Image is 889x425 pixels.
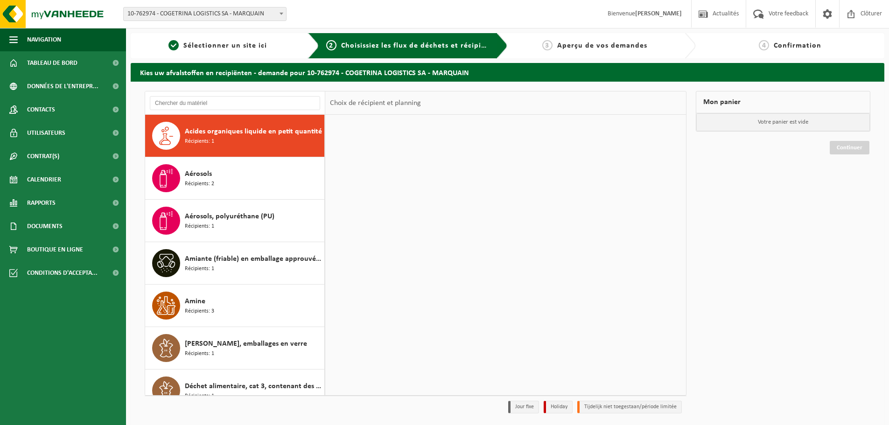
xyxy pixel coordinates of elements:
li: Jour fixe [508,401,539,413]
span: Calendrier [27,168,61,191]
span: Conditions d'accepta... [27,261,98,285]
strong: [PERSON_NAME] [635,10,682,17]
a: Continuer [830,141,869,154]
span: 1 [168,40,179,50]
button: Acides organiques liquide en petit quantité Récipients: 1 [145,115,325,157]
span: Données de l'entrepr... [27,75,98,98]
a: 1Sélectionner un site ici [135,40,301,51]
span: 10-762974 - COGETRINA LOGISTICS SA - MARQUAIN [124,7,286,21]
span: Aperçu de vos demandes [557,42,647,49]
span: Récipients: 2 [185,180,214,188]
span: Contacts [27,98,55,121]
button: Amine Récipients: 3 [145,285,325,327]
span: Navigation [27,28,61,51]
span: Contrat(s) [27,145,59,168]
span: Sélectionner un site ici [183,42,267,49]
button: Aérosols Récipients: 2 [145,157,325,200]
input: Chercher du matériel [150,96,320,110]
span: Récipients: 1 [185,137,214,146]
button: [PERSON_NAME], emballages en verre Récipients: 1 [145,327,325,369]
span: Aérosols [185,168,212,180]
span: 10-762974 - COGETRINA LOGISTICS SA - MARQUAIN [123,7,287,21]
span: Choisissiez les flux de déchets et récipients [341,42,497,49]
span: Déchet alimentaire, cat 3, contenant des produits d'origine animale, emballage synthétique [185,381,322,392]
button: Aérosols, polyuréthane (PU) Récipients: 1 [145,200,325,242]
span: Amiante (friable) en emballage approuvé UN [185,253,322,265]
div: Choix de récipient et planning [325,91,426,115]
div: Mon panier [696,91,870,113]
span: Acides organiques liquide en petit quantité [185,126,322,137]
span: Tableau de bord [27,51,77,75]
span: Récipients: 1 [185,349,214,358]
span: [PERSON_NAME], emballages en verre [185,338,307,349]
li: Tijdelijk niet toegestaan/période limitée [577,401,682,413]
span: 3 [542,40,553,50]
h2: Kies uw afvalstoffen en recipiënten - demande pour 10-762974 - COGETRINA LOGISTICS SA - MARQUAIN [131,63,884,81]
span: Documents [27,215,63,238]
span: 4 [759,40,769,50]
span: Confirmation [774,42,821,49]
button: Déchet alimentaire, cat 3, contenant des produits d'origine animale, emballage synthétique Récipi... [145,369,325,412]
span: Récipients: 1 [185,265,214,273]
span: Utilisateurs [27,121,65,145]
span: Amine [185,296,205,307]
span: 2 [326,40,336,50]
span: Rapports [27,191,56,215]
li: Holiday [544,401,573,413]
span: Récipients: 1 [185,392,214,401]
span: Boutique en ligne [27,238,83,261]
span: Aérosols, polyuréthane (PU) [185,211,274,222]
span: Récipients: 1 [185,222,214,231]
p: Votre panier est vide [696,113,870,131]
span: Récipients: 3 [185,307,214,316]
button: Amiante (friable) en emballage approuvé UN Récipients: 1 [145,242,325,285]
